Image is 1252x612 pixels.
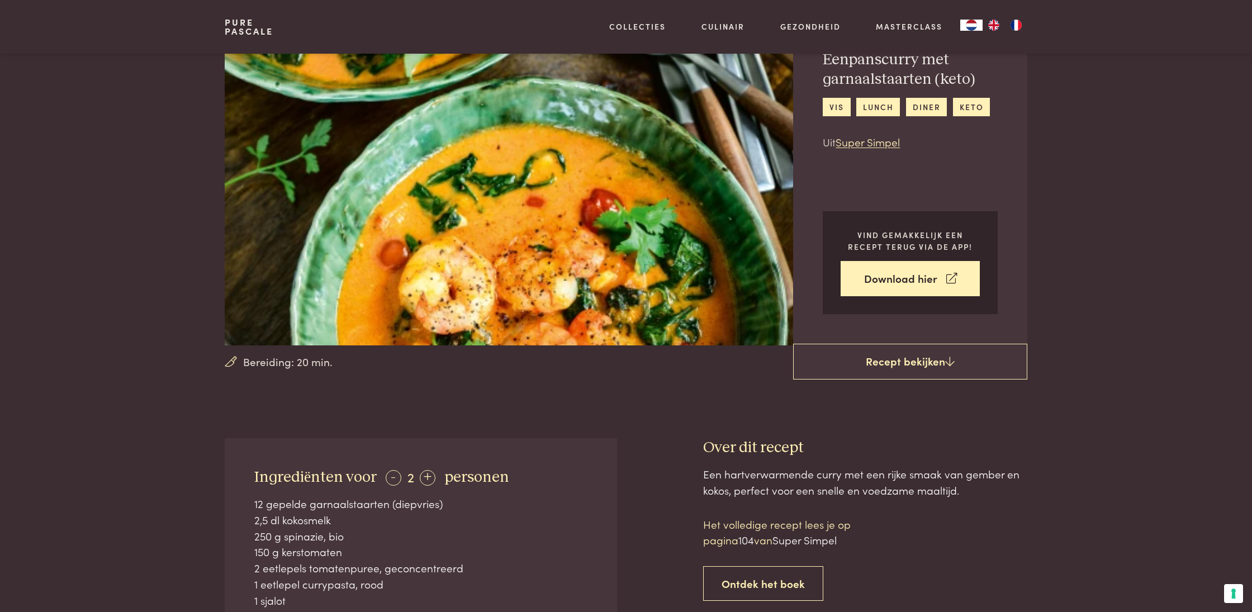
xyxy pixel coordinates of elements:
a: Recept bekijken [793,344,1027,379]
span: Bereiding: 20 min. [243,354,333,370]
div: Language [960,20,983,31]
ul: Language list [983,20,1027,31]
div: Een hartverwarmende curry met een rijke smaak van gember en kokos, perfect voor een snelle en voe... [703,466,1027,498]
a: Collecties [609,21,666,32]
a: vis [823,98,850,116]
div: 12 gepelde garnaalstaarten (diepvries) [254,496,587,512]
span: 2 [407,467,414,486]
div: 2 eetlepels tomatenpuree, geconcentreerd [254,560,587,576]
h3: Over dit recept [703,438,1027,458]
span: personen [444,469,509,485]
span: 104 [738,532,754,547]
a: Culinair [701,21,744,32]
a: PurePascale [225,18,273,36]
div: 150 g kerstomaten [254,544,587,560]
button: Uw voorkeuren voor toestemming voor trackingtechnologieën [1224,584,1243,603]
div: 250 g spinazie, bio [254,528,587,544]
div: 1 eetlepel currypasta, rood [254,576,587,592]
p: Vind gemakkelijk een recept terug via de app! [841,229,980,252]
a: diner [906,98,947,116]
span: Ingrediënten voor [254,469,377,485]
a: Ontdek het boek [703,566,823,601]
div: 1 sjalot [254,592,587,609]
a: Download hier [841,261,980,296]
a: Gezondheid [780,21,841,32]
div: - [386,470,401,486]
aside: Language selected: Nederlands [960,20,1027,31]
a: EN [983,20,1005,31]
h2: Eenpanscurry met garnaalstaarten (keto) [823,50,998,89]
a: NL [960,20,983,31]
p: Het volledige recept lees je op pagina van [703,516,893,548]
div: 2,5 dl kokosmelk [254,512,587,528]
a: keto [953,98,990,116]
a: FR [1005,20,1027,31]
p: Uit [823,134,998,150]
a: Masterclass [876,21,942,32]
span: Super Simpel [772,532,837,547]
div: + [420,470,435,486]
a: Super Simpel [836,134,900,149]
a: lunch [856,98,900,116]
